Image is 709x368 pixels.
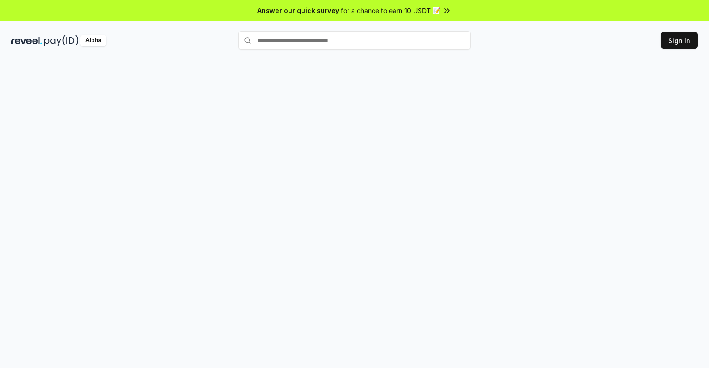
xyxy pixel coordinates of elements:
[11,35,42,46] img: reveel_dark
[341,6,440,15] span: for a chance to earn 10 USDT 📝
[661,32,698,49] button: Sign In
[257,6,339,15] span: Answer our quick survey
[80,35,106,46] div: Alpha
[44,35,79,46] img: pay_id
